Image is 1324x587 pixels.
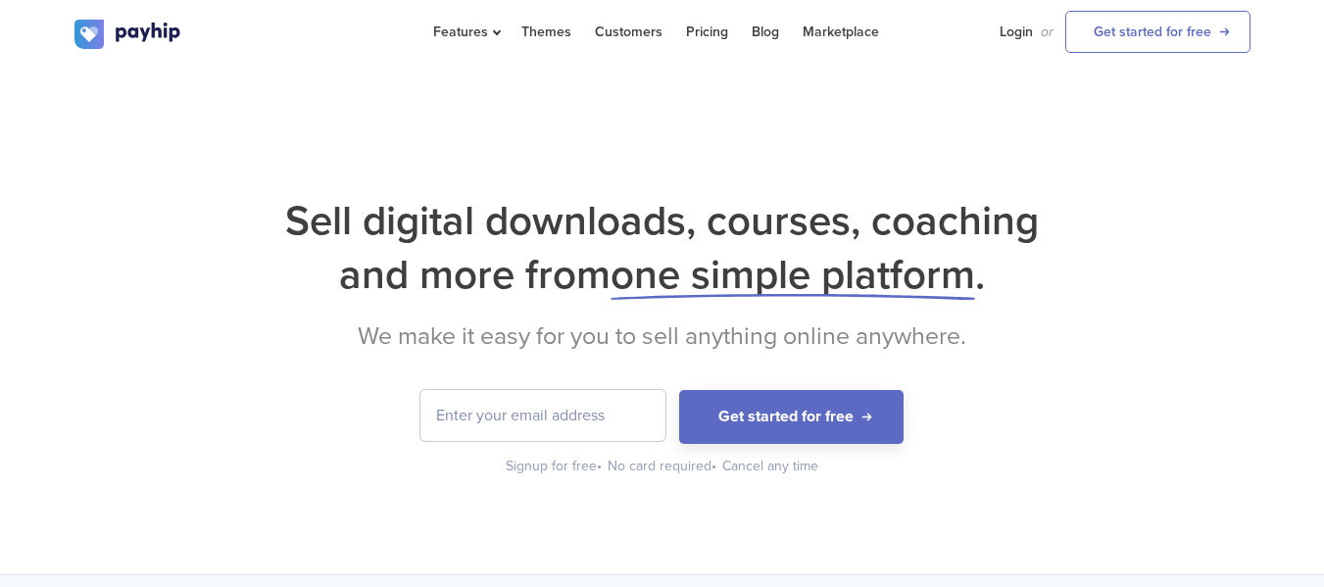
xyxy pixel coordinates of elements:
span: • [597,458,602,474]
button: Get started for free [679,390,904,444]
span: one simple platform [611,250,975,300]
img: logo.svg [74,20,182,49]
span: • [711,458,716,474]
span: . [975,250,985,300]
div: Signup for free [506,457,604,476]
span: Features [433,24,498,40]
h1: Sell digital downloads, courses, coaching and more from [74,194,1250,302]
div: No card required [608,457,718,476]
h2: We make it easy for you to sell anything online anywhere. [74,321,1250,351]
div: Cancel any time [722,457,818,476]
a: Get started for free [1065,11,1250,53]
input: Enter your email address [420,390,665,441]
